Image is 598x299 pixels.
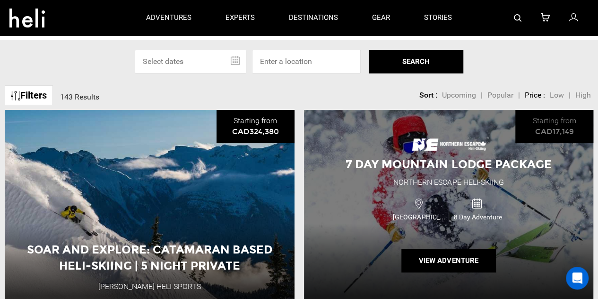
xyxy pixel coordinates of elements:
[550,91,564,100] span: Low
[393,177,503,188] div: Northern Escape Heli-Skiing
[569,90,571,101] li: |
[401,249,496,272] button: View Adventure
[442,91,476,100] span: Upcoming
[411,130,486,152] img: images
[525,90,545,101] li: Price :
[346,157,551,171] span: 7 Day Mountain Lodge Package
[449,212,506,222] span: 8 Day Adventure
[289,13,338,23] p: destinations
[225,13,255,23] p: experts
[419,90,437,101] li: Sort :
[487,91,513,100] span: Popular
[252,50,361,73] input: Enter a location
[135,50,246,73] input: Select dates
[566,267,589,290] div: Open Intercom Messenger
[11,91,20,100] img: btn-icon.svg
[390,212,448,222] span: [GEOGRAPHIC_DATA]
[146,13,191,23] p: adventures
[518,90,520,101] li: |
[481,90,483,101] li: |
[514,14,521,22] img: search-bar-icon.svg
[369,50,463,73] button: SEARCH
[575,91,591,100] span: High
[5,85,53,106] a: Filters
[60,92,99,101] span: 143 Results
